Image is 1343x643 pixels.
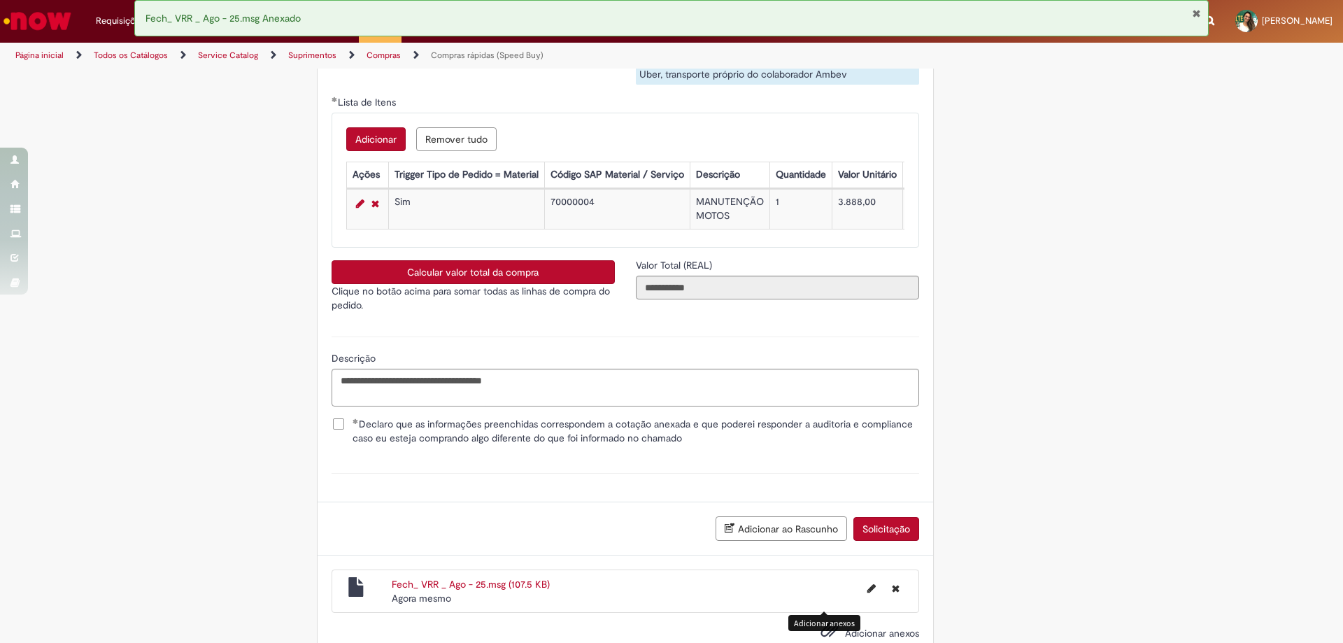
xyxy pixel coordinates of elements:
[1192,8,1201,19] button: Fechar Notificação
[769,162,832,188] th: Quantidade
[636,259,715,271] span: Somente leitura - Valor Total (REAL)
[902,190,992,229] td: 3.888,00
[346,127,406,151] button: Add a row for Lista de Itens
[416,127,497,151] button: Remove all rows for Lista de Itens
[1,7,73,35] img: ServiceNow
[1262,15,1333,27] span: [PERSON_NAME]
[690,162,769,188] th: Descrição
[845,627,919,640] span: Adicionar anexos
[636,258,715,272] label: Somente leitura - Valor Total (REAL)
[853,517,919,541] button: Solicitação
[392,592,451,605] span: Agora mesmo
[832,190,902,229] td: 3.888,00
[353,418,359,424] span: Obrigatório Preenchido
[690,190,769,229] td: MANUTENÇÃO MOTOS
[332,260,615,284] button: Calcular valor total da compra
[431,50,543,61] a: Compras rápidas (Speed Buy)
[788,615,860,631] div: Adicionar anexos
[145,12,301,24] span: Fech_ VRR _ Ago - 25.msg Anexado
[368,195,383,212] a: Remover linha 1
[902,162,992,188] th: Valor Total Moeda
[636,276,919,299] input: Valor Total (REAL)
[10,43,885,69] ul: Trilhas de página
[716,516,847,541] button: Adicionar ao Rascunho
[288,50,336,61] a: Suprimentos
[353,195,368,212] a: Editar Linha 1
[332,352,378,365] span: Descrição
[353,417,919,445] span: Declaro que as informações preenchidas correspondem a cotação anexada e que poderei responder a a...
[544,190,690,229] td: 70000004
[769,190,832,229] td: 1
[544,162,690,188] th: Código SAP Material / Serviço
[332,284,615,312] p: Clique no botão acima para somar todas as linhas de compra do pedido.
[96,14,145,28] span: Requisições
[832,162,902,188] th: Valor Unitário
[367,50,401,61] a: Compras
[346,162,388,188] th: Ações
[94,50,168,61] a: Todos os Catálogos
[388,162,544,188] th: Trigger Tipo de Pedido = Material
[338,96,399,108] span: Lista de Itens
[859,577,884,600] button: Editar nome de arquivo Fech_ VRR _ Ago - 25.msg
[883,577,908,600] button: Excluir Fech_ VRR _ Ago - 25.msg
[392,592,451,605] time: 28/08/2025 18:08:09
[388,190,544,229] td: Sim
[392,578,550,591] a: Fech_ VRR _ Ago - 25.msg (107.5 KB)
[15,50,64,61] a: Página inicial
[198,50,258,61] a: Service Catalog
[332,369,919,407] textarea: Descrição
[332,97,338,102] span: Obrigatório Preenchido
